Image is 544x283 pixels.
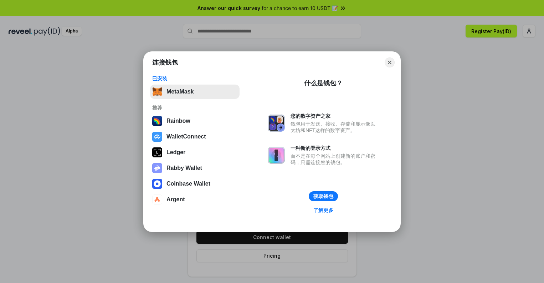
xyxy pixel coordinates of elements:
img: svg+xml,%3Csvg%20width%3D%2228%22%20height%3D%2228%22%20viewBox%3D%220%200%2028%2028%22%20fill%3D... [152,194,162,204]
div: Argent [166,196,185,203]
div: Ledger [166,149,185,156]
div: 钱包用于发送、接收、存储和显示像以太坊和NFT这样的数字资产。 [291,121,379,133]
button: MetaMask [150,85,240,99]
a: 了解更多 [309,206,338,215]
img: svg+xml,%3Csvg%20xmlns%3D%22http%3A%2F%2Fwww.w3.org%2F2000%2Fsvg%22%20width%3D%2228%22%20height%3... [152,147,162,157]
div: Rainbow [166,118,190,124]
div: Rabby Wallet [166,165,202,171]
img: svg+xml,%3Csvg%20fill%3D%22none%22%20height%3D%2233%22%20viewBox%3D%220%200%2035%2033%22%20width%... [152,87,162,97]
img: svg+xml,%3Csvg%20xmlns%3D%22http%3A%2F%2Fwww.w3.org%2F2000%2Fsvg%22%20fill%3D%22none%22%20viewBox... [268,147,285,164]
img: svg+xml,%3Csvg%20width%3D%22120%22%20height%3D%22120%22%20viewBox%3D%220%200%20120%20120%22%20fil... [152,116,162,126]
button: Rainbow [150,114,240,128]
div: 获取钱包 [313,193,333,199]
button: WalletConnect [150,130,240,144]
div: 了解更多 [313,207,333,213]
div: 什么是钱包？ [304,79,343,87]
div: MetaMask [166,89,194,95]
div: 一种新的登录方式 [291,145,379,151]
div: Coinbase Wallet [166,181,210,187]
div: 已安装 [152,75,237,82]
button: Argent [150,192,240,207]
h1: 连接钱包 [152,58,178,67]
img: svg+xml,%3Csvg%20xmlns%3D%22http%3A%2F%2Fwww.w3.org%2F2000%2Fsvg%22%20fill%3D%22none%22%20viewBox... [152,163,162,173]
img: svg+xml,%3Csvg%20xmlns%3D%22http%3A%2F%2Fwww.w3.org%2F2000%2Fsvg%22%20fill%3D%22none%22%20viewBox... [268,115,285,132]
div: 而不是在每个网站上创建新的账户和密码，只需连接您的钱包。 [291,153,379,166]
button: Ledger [150,145,240,160]
button: 获取钱包 [309,191,338,201]
div: WalletConnect [166,133,206,140]
button: Coinbase Wallet [150,177,240,191]
img: svg+xml,%3Csvg%20width%3D%2228%22%20height%3D%2228%22%20viewBox%3D%220%200%2028%2028%22%20fill%3D... [152,179,162,189]
div: 推荐 [152,105,237,111]
button: Close [385,57,395,67]
img: svg+xml,%3Csvg%20width%3D%2228%22%20height%3D%2228%22%20viewBox%3D%220%200%2028%2028%22%20fill%3D... [152,132,162,142]
button: Rabby Wallet [150,161,240,175]
div: 您的数字资产之家 [291,113,379,119]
